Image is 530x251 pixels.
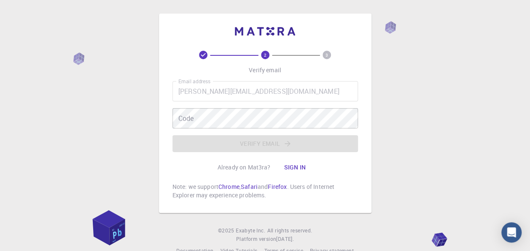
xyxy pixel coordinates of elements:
a: Exabyte Inc. [236,226,265,235]
span: Exabyte Inc. [236,227,265,234]
button: Sign in [277,159,312,176]
p: Verify email [249,66,281,74]
text: 3 [326,52,328,58]
span: [DATE] . [276,235,294,242]
a: Safari [241,183,258,191]
span: Platform version [236,235,276,243]
a: [DATE]. [276,235,294,243]
p: Already on Mat3ra? [218,163,271,172]
label: Email address [178,78,210,85]
span: © 2025 [218,226,236,235]
a: Chrome [218,183,239,191]
a: Firefox [268,183,287,191]
p: Note: we support , and . Users of Internet Explorer may experience problems. [172,183,358,199]
div: Open Intercom Messenger [501,222,522,243]
span: All rights reserved. [267,226,312,235]
text: 2 [264,52,266,58]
